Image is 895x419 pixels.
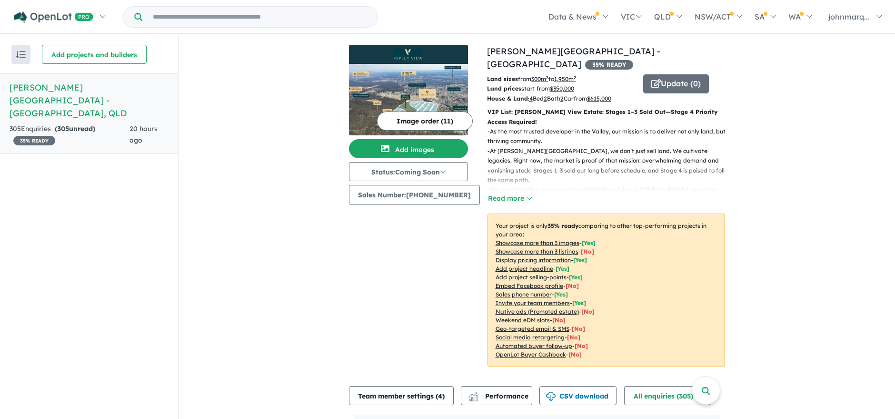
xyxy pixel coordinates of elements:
img: bar-chart.svg [468,395,478,401]
span: [ No ] [566,282,579,289]
img: Openlot PRO Logo White [14,11,93,23]
a: [PERSON_NAME][GEOGRAPHIC_DATA] - [GEOGRAPHIC_DATA] [487,46,660,70]
p: start from [487,84,636,93]
span: [No] [552,317,566,324]
button: Read more [487,193,532,204]
u: Automated buyer follow-up [496,342,572,349]
strong: ( unread) [55,124,95,133]
p: - We are extending you a personal invitation to join our VIP Early Bird list, your fast-track to ... [487,185,733,224]
button: Performance [461,386,532,405]
u: 2 [560,95,564,102]
span: [ Yes ] [573,256,587,264]
div: 305 Enquir ies [10,123,129,146]
u: Add project selling-points [496,274,567,281]
u: Showcase more than 3 images [496,239,579,246]
img: download icon [546,392,556,401]
span: johnmarq... [828,12,870,21]
sup: 2 [574,75,576,80]
p: VIP List: [PERSON_NAME] View Estate: Stages 1–3 Sold Out—Stage 4 Priority Access Required! [487,107,725,127]
p: Bed Bath Car from [487,94,636,103]
img: sort.svg [16,51,26,58]
img: Ripley View Estate - Flinders View [349,64,468,135]
sup: 2 [546,75,548,80]
span: [No] [572,325,585,332]
img: Ripley View Estate - Flinders View Logo [353,49,464,60]
span: [ Yes ] [582,239,596,246]
button: Sales Number:[PHONE_NUMBER] [349,185,480,205]
button: Image order (11) [377,112,473,131]
button: CSV download [539,386,617,405]
h5: [PERSON_NAME][GEOGRAPHIC_DATA] - [GEOGRAPHIC_DATA] , QLD [10,81,169,120]
u: Geo-targeted email & SMS [496,325,569,332]
b: 35 % ready [547,222,578,229]
span: [No] [568,351,582,358]
u: Weekend eDM slots [496,317,550,324]
span: [No] [581,308,595,315]
span: [ Yes ] [556,265,569,272]
u: $ 350,000 [550,85,574,92]
button: Add images [349,139,468,158]
u: 1,950 m [554,75,576,82]
span: Performance [470,392,528,400]
button: Add projects and builders [42,45,147,64]
u: 4 [529,95,533,102]
u: Social media retargeting [496,334,565,341]
button: Update (0) [643,74,709,93]
b: House & Land: [487,95,529,102]
span: 4 [438,392,442,400]
span: [ No ] [581,248,594,255]
u: Add project headline [496,265,553,272]
u: Showcase more than 3 listings [496,248,578,255]
p: from [487,74,636,84]
span: [ Yes ] [569,274,583,281]
span: [No] [575,342,588,349]
u: Native ads (Promoted estate) [496,308,579,315]
input: Try estate name, suburb, builder or developer [144,7,376,27]
p: - At [PERSON_NAME][GEOGRAPHIC_DATA], we don’t just sell land. We cultivate legacies. Right now, t... [487,146,733,185]
span: to [548,75,576,82]
span: [No] [567,334,580,341]
u: Embed Facebook profile [496,282,563,289]
span: [ Yes ] [572,299,586,307]
img: line-chart.svg [468,392,477,397]
u: Invite your team members [496,299,570,307]
a: Ripley View Estate - Flinders View LogoRipley View Estate - Flinders View [349,45,468,135]
b: Land prices [487,85,521,92]
u: 300 m [531,75,548,82]
span: 305 [57,124,69,133]
span: 35 % READY [585,60,633,70]
u: Sales phone number [496,291,552,298]
b: Land sizes [487,75,518,82]
p: Your project is only comparing to other top-performing projects in your area: - - - - - - - - - -... [487,214,725,367]
span: [ Yes ] [554,291,568,298]
button: All enquiries (305) [624,386,710,405]
u: Display pricing information [496,256,571,264]
span: 20 hours ago [129,124,158,144]
u: $ 615,000 [587,95,611,102]
button: Team member settings (4) [349,386,454,405]
p: - As the most trusted developer in the Valley, our mission is to deliver not only land, but a thr... [487,127,733,146]
u: 2 [544,95,547,102]
u: OpenLot Buyer Cashback [496,351,566,358]
button: Status:Coming Soon [349,162,468,181]
span: 35 % READY [13,136,55,145]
